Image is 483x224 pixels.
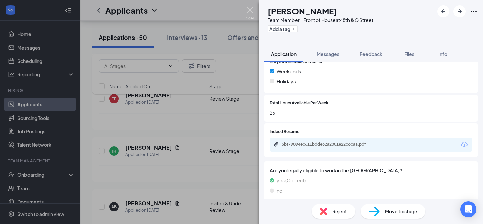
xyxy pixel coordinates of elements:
[439,7,447,15] svg: ArrowLeftNew
[453,5,466,17] button: ArrowRight
[268,5,337,17] h1: [PERSON_NAME]
[437,5,449,17] button: ArrowLeftNew
[270,100,328,106] span: Total Hours Available Per Week
[282,142,376,147] div: 5bf79094ec611bdde62a2001e22c6caa.pdf
[455,7,464,15] svg: ArrowRight
[271,51,297,57] span: Application
[360,51,382,57] span: Feedback
[404,51,414,57] span: Files
[460,201,476,217] div: Open Intercom Messenger
[317,51,339,57] span: Messages
[470,7,478,15] svg: Ellipses
[332,208,347,215] span: Reject
[277,68,301,75] span: Weekends
[292,27,296,31] svg: Plus
[460,141,468,149] svg: Download
[270,167,472,174] span: Are you legally eligible to work in the [GEOGRAPHIC_DATA]?
[270,129,299,135] span: Indeed Resume
[277,177,306,184] span: yes (Correct)
[277,78,296,85] span: Holidays
[277,187,282,194] span: no
[274,142,279,147] svg: Paperclip
[438,51,447,57] span: Info
[385,208,417,215] span: Move to stage
[270,109,472,116] span: 25
[268,25,298,32] button: PlusAdd a tag
[268,17,373,23] div: Team Member - Front of House at 48th & O Street
[274,142,382,148] a: Paperclip5bf79094ec611bdde62a2001e22c6caa.pdf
